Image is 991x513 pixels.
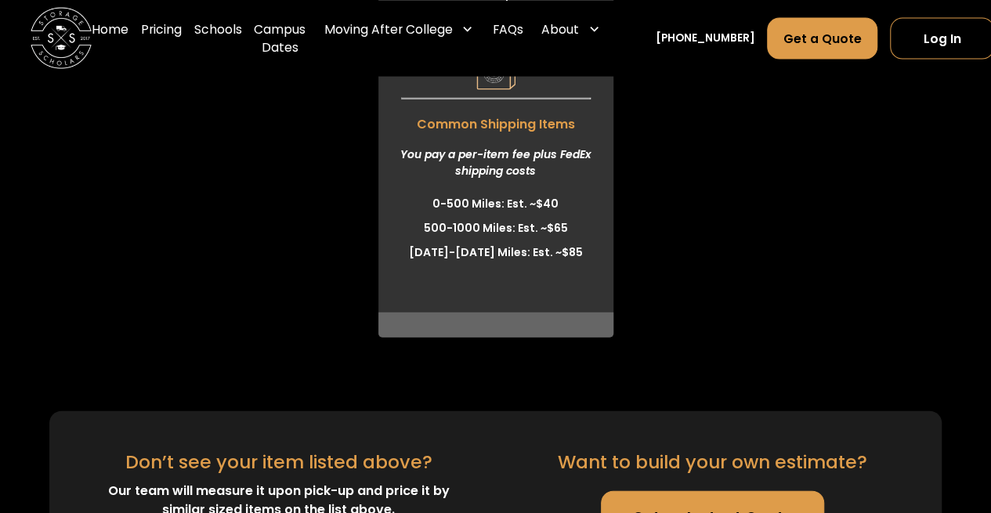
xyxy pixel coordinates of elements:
a: Pricing [141,8,182,69]
div: Moving After College [324,20,453,38]
div: Want to build your own estimate? [558,448,867,475]
a: home [31,8,92,69]
a: Schools [194,8,242,69]
a: Home [92,8,128,69]
li: 500-1000 Miles: Est. ~$65 [378,216,613,240]
div: About [541,20,579,38]
a: Get a Quote [767,17,877,59]
div: Moving After College [318,8,480,51]
a: [PHONE_NUMBER] [655,31,754,47]
div: You pay a per-item fee plus FedEx shipping costs [378,134,613,192]
div: About [535,8,606,51]
div: Don’t see your item listed above? [125,448,432,475]
li: [DATE]-[DATE] Miles: Est. ~$85 [378,240,613,265]
a: Campus Dates [254,8,306,69]
img: Storage Scholars main logo [31,8,92,69]
li: 0-500 Miles: Est. ~$40 [378,192,613,216]
a: FAQs [492,8,523,69]
span: Common Shipping Items [378,107,613,134]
